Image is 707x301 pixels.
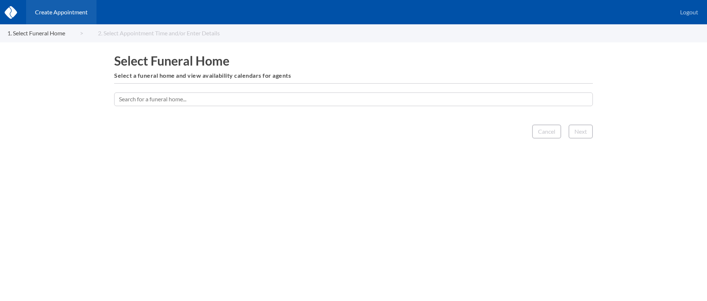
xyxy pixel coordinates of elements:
h6: Select a funeral home and view availability calendars for agents [114,72,593,79]
button: Cancel [532,125,561,139]
input: Search for a funeral home... [114,92,593,106]
a: 1. Select Funeral Home [7,30,83,36]
h1: Select Funeral Home [114,53,593,68]
button: Next [569,125,593,139]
